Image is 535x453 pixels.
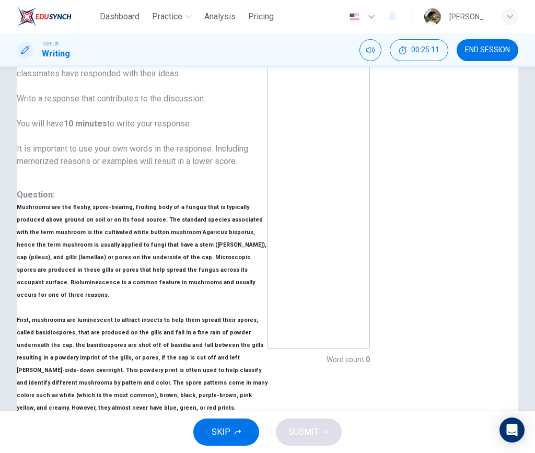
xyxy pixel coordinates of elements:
span: Practice [152,10,182,23]
div: Mute [359,39,381,61]
span: TOEFL® [42,40,59,48]
span: Analysis [204,10,236,23]
button: SKIP [193,419,259,446]
span: Pricing [248,10,274,23]
h1: Writing [42,48,70,60]
h6: Directions [17,17,267,180]
img: EduSynch logo [17,6,72,27]
img: Profile picture [424,8,441,25]
button: Analysis [200,7,240,26]
button: Pricing [244,7,278,26]
img: en [348,13,361,21]
strong: 0 [366,355,370,364]
h6: Mushrooms are the fleshy, spore-bearing, fruiting body of a fungus that is typically produced abo... [17,201,267,301]
b: 10 minutes [64,119,107,129]
a: EduSynch logo [17,6,96,27]
span: 00:25:11 [411,46,439,54]
button: END SESSION [457,39,518,61]
span: END SESSION [465,46,510,54]
button: Dashboard [96,7,144,26]
p: For this task, you will read an online discussion. A professor has posted a question about a topi... [17,30,267,168]
h6: Question : [17,189,267,201]
div: Hide [390,39,448,61]
div: Open Intercom Messenger [499,417,525,443]
button: Practice [148,7,196,26]
h6: Word count : [327,353,370,366]
h6: First, mushrooms are luminescent to attract insects to help them spread their spores, called basi... [17,314,267,414]
span: Dashboard [100,10,139,23]
div: [PERSON_NAME] [449,10,489,23]
button: 00:25:11 [390,39,448,61]
span: SKIP [212,425,230,439]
